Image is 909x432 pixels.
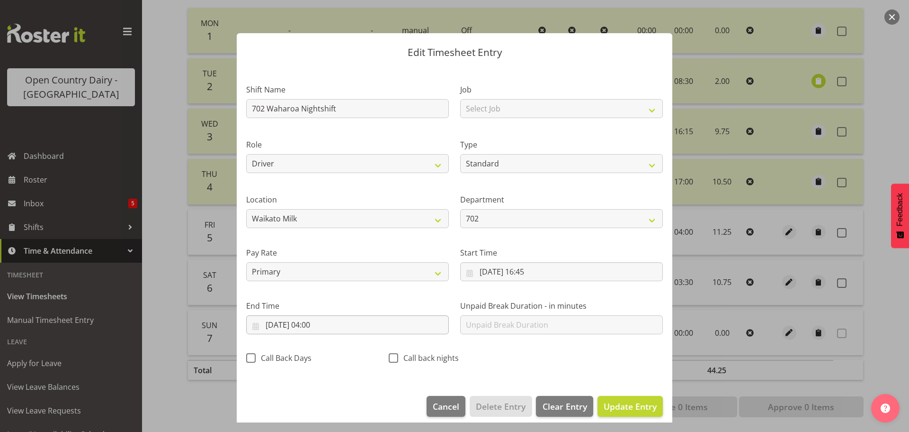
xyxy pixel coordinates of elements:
p: Edit Timesheet Entry [246,47,663,57]
label: Type [460,139,663,150]
label: Department [460,194,663,205]
img: help-xxl-2.png [881,404,890,413]
label: Unpaid Break Duration - in minutes [460,300,663,312]
button: Feedback - Show survey [891,184,909,248]
input: Click to select... [460,262,663,281]
label: Job [460,84,663,95]
span: Clear Entry [543,400,587,413]
input: Shift Name [246,99,449,118]
label: Location [246,194,449,205]
span: Cancel [433,400,459,413]
span: Call Back Days [256,353,312,363]
span: Feedback [896,193,904,226]
span: Delete Entry [476,400,526,413]
label: Role [246,139,449,150]
label: Pay Rate [246,247,449,258]
button: Cancel [427,396,465,417]
span: Update Entry [604,401,657,412]
label: Shift Name [246,84,449,95]
input: Unpaid Break Duration [460,315,663,334]
label: End Time [246,300,449,312]
button: Clear Entry [536,396,593,417]
button: Update Entry [597,396,663,417]
label: Start Time [460,247,663,258]
input: Click to select... [246,315,449,334]
button: Delete Entry [470,396,532,417]
span: Call back nights [398,353,459,363]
